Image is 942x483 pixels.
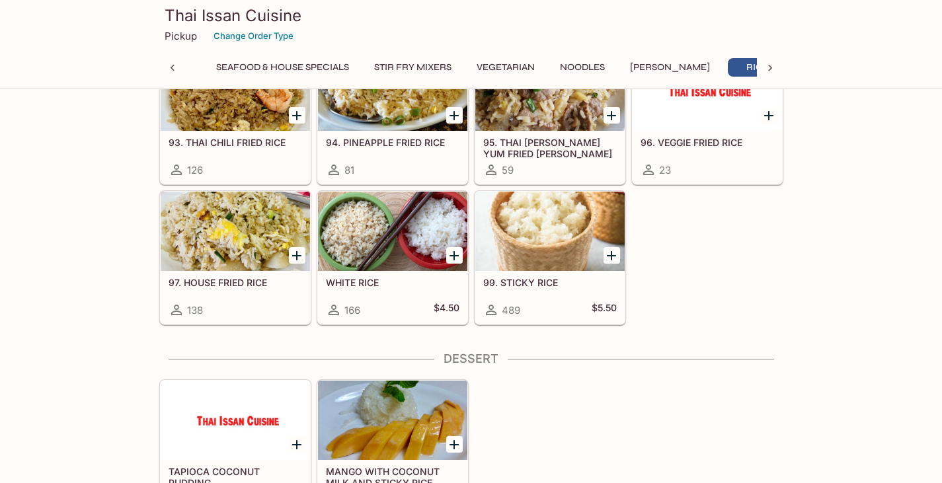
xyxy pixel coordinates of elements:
[475,191,625,324] a: 99. STICKY RICE489$5.50
[475,51,625,184] a: 95. THAI [PERSON_NAME] YUM FRIED [PERSON_NAME]59
[483,137,617,159] h5: 95. THAI [PERSON_NAME] YUM FRIED [PERSON_NAME]
[483,277,617,288] h5: 99. STICKY RICE
[344,164,354,176] span: 81
[317,191,468,324] a: WHITE RICE166$4.50
[761,107,777,124] button: Add 96. VEGGIE FRIED RICE
[367,58,459,77] button: Stir Fry Mixers
[165,30,197,42] p: Pickup
[187,164,203,176] span: 126
[160,51,311,184] a: 93. THAI CHILI FRIED RICE126
[502,164,514,176] span: 59
[161,52,310,131] div: 93. THAI CHILI FRIED RICE
[659,164,671,176] span: 23
[728,58,787,77] button: Rice
[502,304,520,316] span: 489
[187,304,203,316] span: 138
[344,304,360,316] span: 166
[446,107,463,124] button: Add 94. PINEAPPLE FRIED RICE
[289,107,305,124] button: Add 93. THAI CHILI FRIED RICE
[475,192,625,271] div: 99. STICKY RICE
[641,137,774,148] h5: 96. VEGGIE FRIED RICE
[208,26,299,46] button: Change Order Type
[169,137,302,148] h5: 93. THAI CHILI FRIED RICE
[623,58,717,77] button: [PERSON_NAME]
[469,58,542,77] button: Vegetarian
[592,302,617,318] h5: $5.50
[326,277,459,288] h5: WHITE RICE
[317,51,468,184] a: 94. PINEAPPLE FRIED RICE81
[289,247,305,264] button: Add 97. HOUSE FRIED RICE
[326,137,459,148] h5: 94. PINEAPPLE FRIED RICE
[475,52,625,131] div: 95. THAI TOM YUM FRIED RICE
[159,352,783,366] h4: Dessert
[446,247,463,264] button: Add WHITE RICE
[604,247,620,264] button: Add 99. STICKY RICE
[318,52,467,131] div: 94. PINEAPPLE FRIED RICE
[318,192,467,271] div: WHITE RICE
[161,192,310,271] div: 97. HOUSE FRIED RICE
[633,52,782,131] div: 96. VEGGIE FRIED RICE
[161,381,310,460] div: TAPIOCA COCONUT PUDDING
[318,381,467,460] div: MANGO WITH COCONUT MILK AND STICKY RICE
[165,5,778,26] h3: Thai Issan Cuisine
[169,277,302,288] h5: 97. HOUSE FRIED RICE
[632,51,783,184] a: 96. VEGGIE FRIED RICE23
[604,107,620,124] button: Add 95. THAI TOM YUM FRIED RICE
[446,436,463,453] button: Add MANGO WITH COCONUT MILK AND STICKY RICE
[160,191,311,324] a: 97. HOUSE FRIED RICE138
[209,58,356,77] button: Seafood & House Specials
[289,436,305,453] button: Add TAPIOCA COCONUT PUDDING
[434,302,459,318] h5: $4.50
[553,58,612,77] button: Noodles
